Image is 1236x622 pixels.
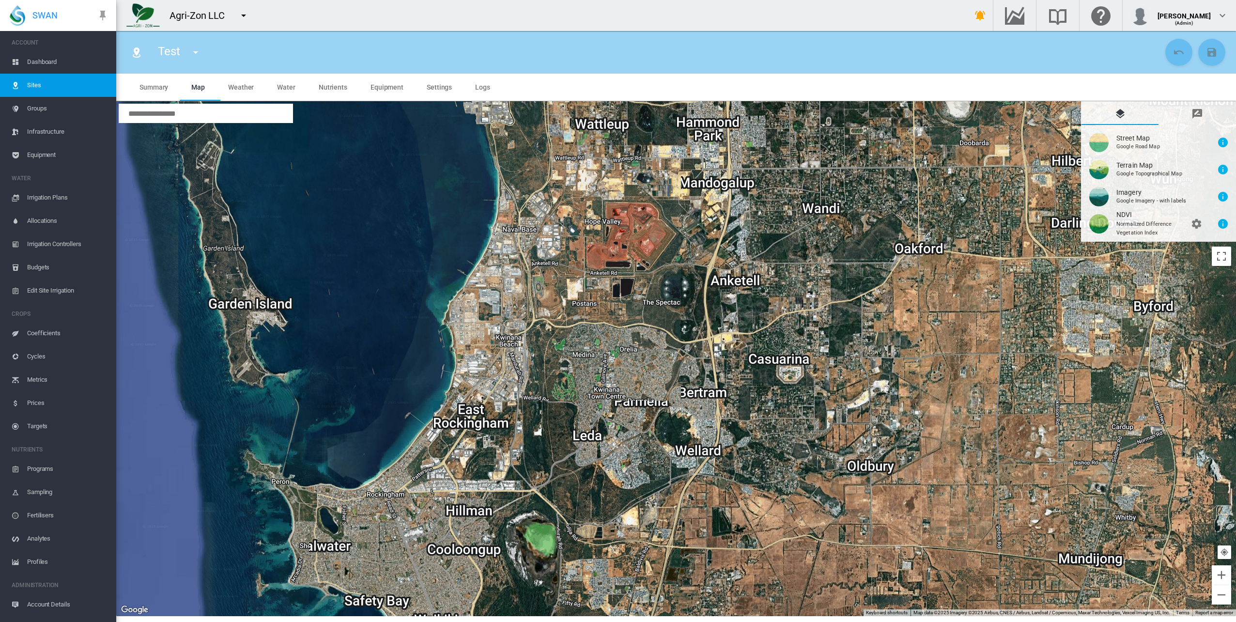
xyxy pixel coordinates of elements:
md-icon: icon-information [1217,137,1229,148]
span: Weather [228,83,254,91]
button: Terrain Map Google Topographical Map Layer information [1081,156,1236,183]
button: Toggle fullscreen view [1212,247,1231,266]
button: Layer information [1213,214,1233,233]
img: 7FicoSLW9yRjj7F2+0uvjPufP+ga39vogPu+G1+wvBtcm3fNv859aGr42DJ5pXiEAAAAAAAAAAAAAAAAAAAAAAAAAAAAAAAAA... [126,3,160,28]
md-tab-item: Drawing Manager [1159,102,1236,125]
span: Groups [27,97,108,120]
img: SWAN-Landscape-Logo-Colour-drop.png [10,5,25,26]
span: Prices [27,391,108,415]
md-tab-content: Map Layer Control [1081,125,1236,241]
span: Account Details [27,593,108,616]
md-icon: icon-content-save [1206,47,1218,58]
img: profile.jpg [1130,6,1150,25]
button: Layer settings [1187,214,1206,233]
button: Street Map Google Road Map Layer information [1081,129,1236,156]
button: Zoom in [1212,565,1231,585]
span: Dashboard [27,50,108,74]
md-icon: Click here for help [1089,10,1112,21]
span: Sampling [27,481,108,504]
span: Equipment [371,83,403,91]
md-icon: icon-menu-down [238,10,249,21]
md-icon: icon-message-draw [1191,108,1203,120]
span: WATER [12,171,108,186]
md-icon: icon-pin [97,10,108,21]
span: Fertilisers [27,504,108,527]
button: Your Location [1218,545,1231,559]
md-tab-item: Map Layer Control [1081,102,1159,125]
span: CROPS [12,306,108,322]
a: Open this area in Google Maps (opens a new window) [119,604,151,616]
md-icon: icon-cog [1190,218,1202,230]
span: Cycles [27,345,108,368]
span: Nutrients [319,83,347,91]
span: Allocations [27,209,108,233]
span: Settings [427,83,452,91]
md-icon: icon-undo [1173,47,1185,58]
span: NUTRIENTS [12,442,108,457]
span: Test [158,45,180,58]
button: Keyboard shortcuts [866,609,908,616]
div: [PERSON_NAME] [1158,7,1211,17]
span: Edit Site Irrigation [27,279,108,302]
md-icon: icon-information [1217,218,1229,230]
button: Layer information [1213,133,1233,152]
button: Cancel Changes [1165,39,1192,66]
button: Layer information [1213,160,1233,179]
span: Summary [139,83,168,91]
span: Logs [475,83,490,91]
md-icon: Search the knowledge base [1046,10,1069,21]
button: Zoom out [1212,585,1231,605]
span: Targets [27,415,108,438]
span: ADMINISTRATION [12,577,108,593]
button: NDVI Normalized Difference Vegetation Index Layer settings Layer information [1081,210,1236,237]
md-icon: Go to the Data Hub [1003,10,1026,21]
md-icon: icon-map-marker-radius [131,47,142,58]
span: Water [277,83,295,91]
span: Equipment [27,143,108,167]
a: Terms [1176,610,1190,615]
span: Profiles [27,550,108,574]
button: icon-menu-down [186,43,205,62]
span: ACCOUNT [12,35,108,50]
span: Map data ©2025 Imagery ©2025 Airbus, CNES / Airbus, Landsat / Copernicus, Maxar Technologies, Vex... [913,610,1170,615]
md-icon: icon-chevron-down [1217,10,1228,21]
span: Irrigation Controllers [27,233,108,256]
button: Save Changes [1198,39,1225,66]
button: Imagery Google Imagery - with labels Layer information [1081,183,1236,210]
span: Metrics [27,368,108,391]
button: icon-bell-ring [971,6,990,25]
span: SWAN [32,9,58,21]
md-icon: icon-bell-ring [974,10,986,21]
span: Irrigation Plans [27,186,108,209]
md-icon: icon-information [1217,164,1229,175]
span: Programs [27,457,108,481]
span: Budgets [27,256,108,279]
span: Map [191,83,205,91]
md-icon: icon-layers [1114,108,1126,120]
span: Coefficients [27,322,108,345]
span: (Admin) [1175,20,1194,26]
md-icon: icon-information [1217,191,1229,202]
div: Agri-Zon LLC [170,9,233,22]
button: Click to go to list of Sites [127,43,146,62]
img: Google [119,604,151,616]
span: Analytes [27,527,108,550]
span: Infrastructure [27,120,108,143]
a: Report a map error [1195,610,1233,615]
button: Layer information [1213,187,1233,206]
button: icon-menu-down [234,6,253,25]
md-icon: icon-menu-down [190,47,201,58]
span: Sites [27,74,108,97]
